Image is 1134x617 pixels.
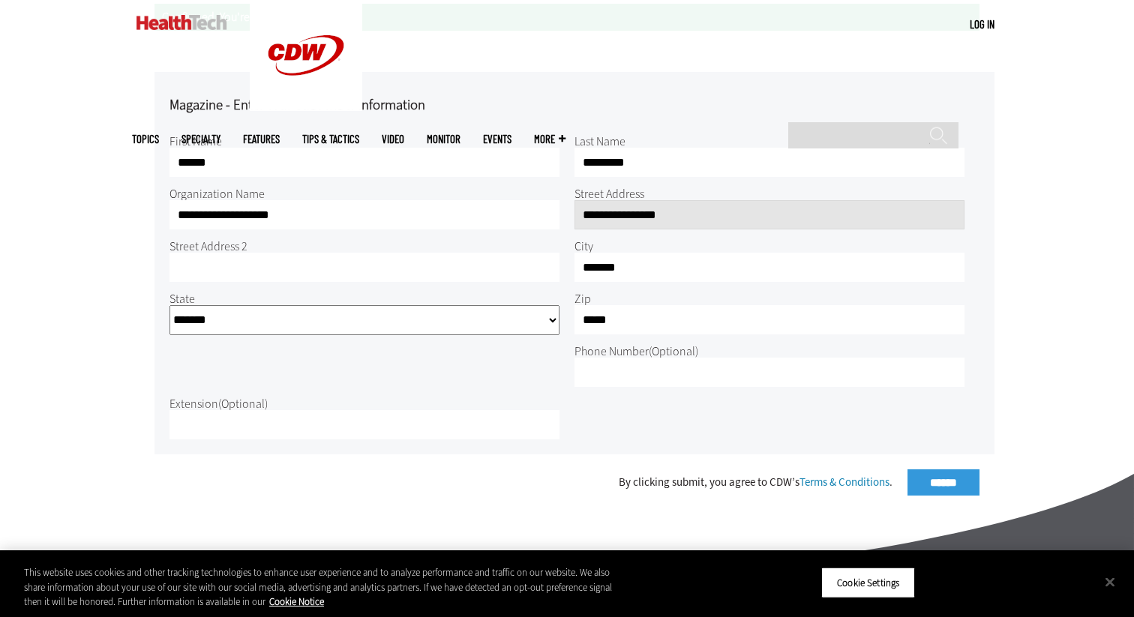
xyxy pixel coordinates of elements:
[821,567,915,598] button: Cookie Settings
[24,565,624,610] div: This website uses cookies and other tracking technologies to enhance user experience and to analy...
[136,15,227,30] img: Home
[181,133,220,145] span: Specialty
[534,133,565,145] span: More
[483,133,511,145] a: Events
[169,396,268,412] label: Extension
[169,186,265,202] label: Organization Name
[619,477,892,488] div: By clicking submit, you agree to CDW’s .
[574,133,625,149] label: Last Name
[970,16,994,32] div: User menu
[574,238,593,254] label: City
[427,133,460,145] a: MonITor
[799,475,889,490] a: Terms & Conditions
[574,343,698,359] label: Phone Number
[574,291,591,307] label: Zip
[243,133,280,145] a: Features
[302,133,359,145] a: Tips & Tactics
[382,133,404,145] a: Video
[269,595,324,608] a: More information about your privacy
[250,99,362,115] a: CDW
[169,238,247,254] label: Street Address 2
[970,17,994,31] a: Log in
[574,186,644,202] label: Street Address
[132,133,159,145] span: Topics
[169,291,195,307] label: State
[218,396,268,412] span: (Optional)
[1093,565,1126,598] button: Close
[649,343,698,359] span: (Optional)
